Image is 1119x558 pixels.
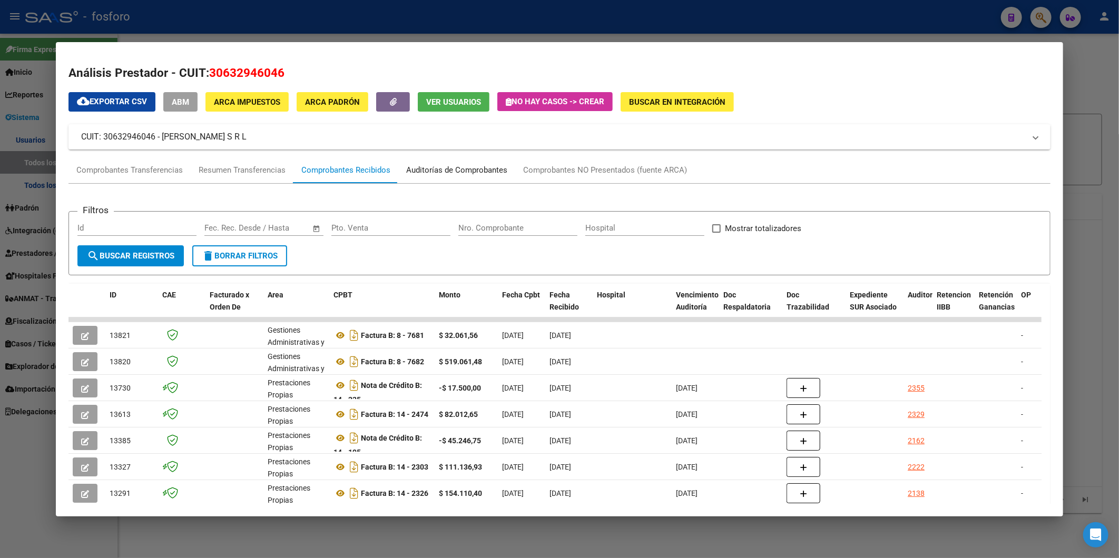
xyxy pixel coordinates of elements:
span: Retencion IIBB [937,291,971,311]
strong: Factura B: 8 - 7682 [361,357,424,366]
span: Prestaciones Propias [268,378,310,399]
datatable-header-cell: Hospital [593,284,672,330]
strong: Nota de Crédito B: 14 - 225 [333,381,422,404]
span: Prestaciones Propias [268,457,310,478]
span: [DATE] [502,384,524,392]
div: 2355 [908,382,925,394]
strong: $ 32.061,56 [439,331,478,340]
span: Auditoria [908,291,939,299]
span: 13821 [110,331,131,340]
mat-icon: search [87,250,100,262]
datatable-header-cell: CAE [158,284,205,330]
i: Descargar documento [347,353,361,370]
span: - [1021,489,1023,497]
i: Descargar documento [347,430,361,446]
mat-panel-title: CUIT: 30632946046 - [PERSON_NAME] S R L [81,131,1025,143]
span: Fecha Recibido [549,291,579,311]
span: 13291 [110,489,131,497]
span: Expediente SUR Asociado [850,291,897,311]
span: Vencimiento Auditoría [676,291,719,311]
span: Gestiones Administrativas y Otros [268,352,325,385]
i: Descargar documento [347,327,361,344]
span: OP [1021,291,1031,299]
span: [DATE] [502,489,524,497]
span: Prestaciones Propias [268,405,310,425]
div: Comprobantes Transferencias [76,164,183,176]
datatable-header-cell: Doc Respaldatoria [719,284,782,330]
span: Exportar CSV [77,97,147,106]
span: [DATE] [676,463,698,471]
button: Exportar CSV [68,92,155,112]
i: Descargar documento [347,377,361,394]
span: Monto [439,291,460,299]
datatable-header-cell: Doc Trazabilidad [782,284,846,330]
div: Comprobantes Recibidos [301,164,390,176]
div: Comprobantes NO Presentados (fuente ARCA) [523,164,687,176]
span: [DATE] [676,410,698,418]
button: Borrar Filtros [192,245,287,266]
datatable-header-cell: Expediente SUR Asociado [846,284,904,330]
span: [DATE] [549,331,571,340]
span: - [1021,384,1023,392]
span: - [1021,410,1023,418]
span: Retención Ganancias [979,291,1015,311]
div: 2138 [908,487,925,500]
span: Prestaciones Propias [268,431,310,452]
div: Resumen Transferencias [199,164,286,176]
mat-icon: cloud_download [77,95,90,107]
mat-expansion-panel-header: CUIT: 30632946046 - [PERSON_NAME] S R L [68,124,1051,150]
strong: Factura B: 14 - 2303 [361,463,428,471]
button: ARCA Impuestos [205,92,289,112]
datatable-header-cell: Retención Ganancias [975,284,1017,330]
datatable-header-cell: OP [1017,284,1059,330]
span: ABM [172,97,189,107]
strong: $ 519.061,48 [439,357,482,366]
datatable-header-cell: Fecha Cpbt [498,284,545,330]
i: Descargar documento [347,406,361,423]
span: No hay casos -> Crear [506,97,604,106]
strong: $ 154.110,40 [439,489,482,497]
datatable-header-cell: Vencimiento Auditoría [672,284,719,330]
strong: -$ 17.500,00 [439,384,481,392]
span: [DATE] [502,463,524,471]
strong: Factura B: 14 - 2474 [361,410,428,418]
span: 13327 [110,463,131,471]
button: Open calendar [311,223,323,235]
span: ARCA Padrón [305,97,360,107]
span: - [1021,463,1023,471]
span: - [1021,357,1023,366]
span: - [1021,331,1023,340]
datatable-header-cell: Fecha Recibido [545,284,593,330]
span: [DATE] [549,384,571,392]
datatable-header-cell: Facturado x Orden De [205,284,263,330]
strong: Nota de Crédito B: 14 - 195 [333,434,422,456]
span: [DATE] [502,357,524,366]
span: - [1021,436,1023,445]
datatable-header-cell: ID [105,284,158,330]
datatable-header-cell: Retencion IIBB [932,284,975,330]
span: Mostrar totalizadores [725,222,801,235]
button: Ver Usuarios [418,92,489,112]
span: CPBT [333,291,352,299]
span: Hospital [597,291,625,299]
span: Doc Trazabilidad [787,291,829,311]
datatable-header-cell: Area [263,284,329,330]
span: Prestaciones Propias [268,484,310,504]
span: Fecha Cpbt [502,291,540,299]
div: 2329 [908,408,925,421]
input: Fecha fin [257,223,308,233]
i: Descargar documento [347,459,361,475]
strong: -$ 45.246,75 [439,436,481,445]
span: Area [268,291,283,299]
span: [DATE] [549,489,571,497]
mat-icon: delete [202,250,214,262]
span: 30632946046 [209,66,284,79]
button: No hay casos -> Crear [497,92,613,111]
span: Borrar Filtros [202,251,278,261]
div: Open Intercom Messenger [1083,522,1108,547]
span: Gestiones Administrativas y Otros [268,326,325,358]
h3: Filtros [77,203,114,217]
span: [DATE] [676,489,698,497]
strong: Factura B: 14 - 2326 [361,489,428,497]
span: Facturado x Orden De [210,291,249,311]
